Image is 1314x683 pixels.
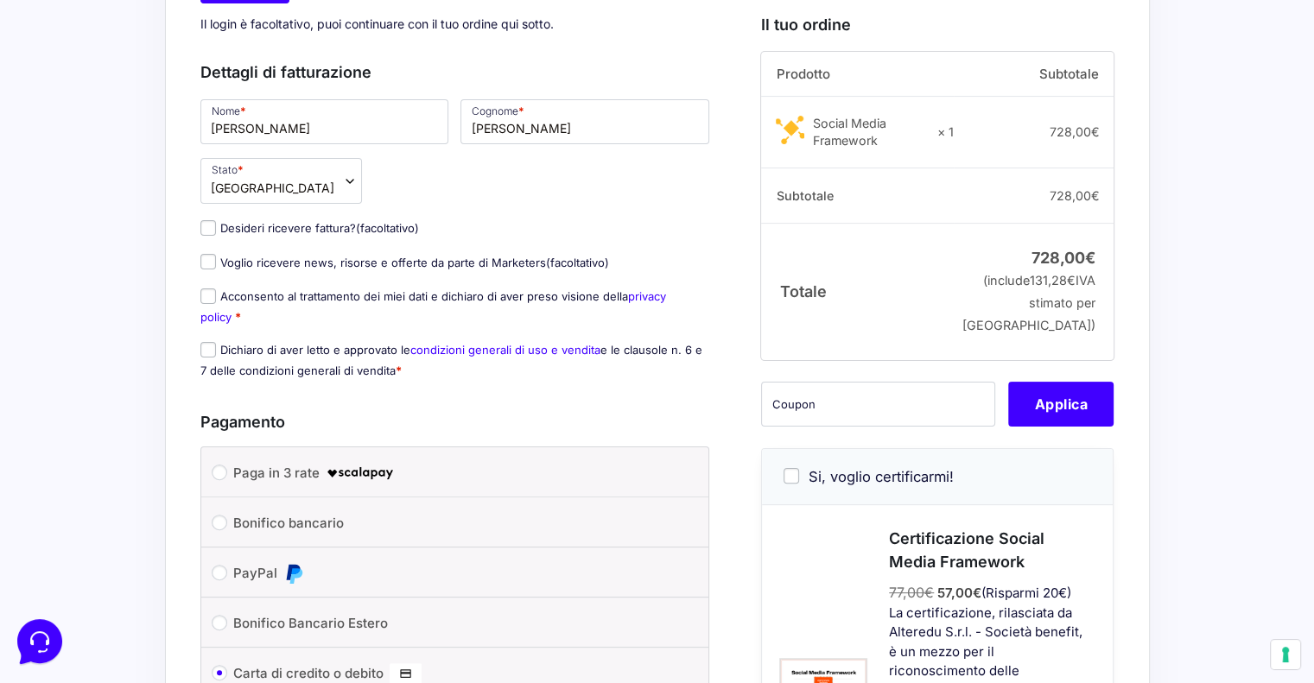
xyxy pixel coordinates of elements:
[784,469,799,484] input: Si, voglio certificarmi!
[889,585,934,602] span: 77,00
[1085,249,1095,267] span: €
[112,159,255,173] span: Inizia una conversazione
[761,52,954,97] th: Prodotto
[73,97,282,114] span: [PERSON_NAME]
[889,530,1044,572] span: Certificazione Social Media Framework
[962,274,1095,333] small: (include IVA stimato per [GEOGRAPHIC_DATA])
[1067,274,1076,288] span: €
[200,220,216,236] input: Desideri ricevere fattura?(facoltativo)
[73,117,282,135] p: Ciao 🙂 Se hai qualche domanda siamo qui per aiutarti!
[546,256,609,269] span: (facoltativo)
[28,69,147,83] span: Le tue conversazioni
[225,524,332,564] button: Aiuto
[200,256,609,269] label: Voglio ricevere news, risorse e offerte da parte di Marketers
[937,123,954,141] strong: × 1
[28,218,135,231] span: Trova una risposta
[200,289,666,323] a: privacy policy
[1049,124,1099,139] bdi: 728,00
[761,382,995,427] input: Coupon
[14,14,290,41] h2: Ciao da Marketers 👋
[293,97,318,112] p: 1 g fa
[184,218,318,231] a: Apri Centro Assistenza
[1030,274,1076,288] span: 131,28
[809,468,954,485] span: Si, voglio certificarmi!
[28,149,318,183] button: Inizia una conversazione
[973,585,981,602] span: €
[326,463,395,484] img: scalapay-logo-black.png
[1008,382,1114,427] button: Applica
[211,179,334,197] span: Italia
[1090,188,1099,203] span: €
[200,343,702,376] label: Dichiaro di aver letto e approvato le e le clausole n. 6 e 7 delle condizioni generali di vendita
[356,221,419,235] span: (facoltativo)
[233,560,671,586] label: PayPal
[194,6,716,41] p: Il login è facoltativo, puoi continuare con il tuo ordine qui sotto.
[52,548,81,564] p: Home
[200,60,710,84] h3: Dettagli di fatturazione
[761,168,954,224] th: Subtotale
[21,90,325,142] a: [PERSON_NAME]Ciao 🙂 Se hai qualche domanda siamo qui per aiutarti!1 g fa
[14,524,120,564] button: Home
[200,288,216,304] input: Acconsento al trattamento dei miei dati e dichiaro di aver preso visione dellaprivacy policy
[149,548,196,564] p: Messaggi
[1032,249,1095,267] bdi: 728,00
[761,224,954,360] th: Totale
[233,610,671,636] label: Bonifico Bancario Estero
[233,460,671,486] label: Paga in 3 rate
[154,69,318,83] a: [DEMOGRAPHIC_DATA] tutto
[28,98,62,133] img: dark
[200,221,419,235] label: Desideri ricevere fattura?
[1049,188,1099,203] bdi: 728,00
[761,13,1114,36] h3: Il tuo ordine
[954,52,1114,97] th: Subtotale
[200,99,449,144] input: Nome *
[200,158,362,204] span: Stato
[14,616,66,667] iframe: Customerly Messenger Launcher
[410,343,600,357] a: condizioni generali di uso e vendita
[200,254,216,269] input: Voglio ricevere news, risorse e offerte da parte di Marketers(facoltativo)
[200,410,710,433] h3: Pagamento
[200,289,666,323] label: Acconsento al trattamento dei miei dati e dichiaro di aver preso visione della
[937,585,981,602] span: 57,00
[266,548,291,564] p: Aiuto
[460,99,709,144] input: Cognome *
[924,585,934,602] span: €
[120,524,226,564] button: Messaggi
[1271,640,1300,669] button: Le tue preferenze relative al consenso per le tecnologie di tracciamento
[283,563,304,584] img: PayPal
[1090,124,1099,139] span: €
[233,510,671,536] label: Bonifico bancario
[39,255,282,272] input: Cerca un articolo...
[813,115,925,149] div: Social Media Framework
[776,117,804,145] img: Social Media Framework
[200,342,216,357] input: Dichiaro di aver letto e approvato lecondizioni generali di uso e venditae le clausole n. 6 e 7 d...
